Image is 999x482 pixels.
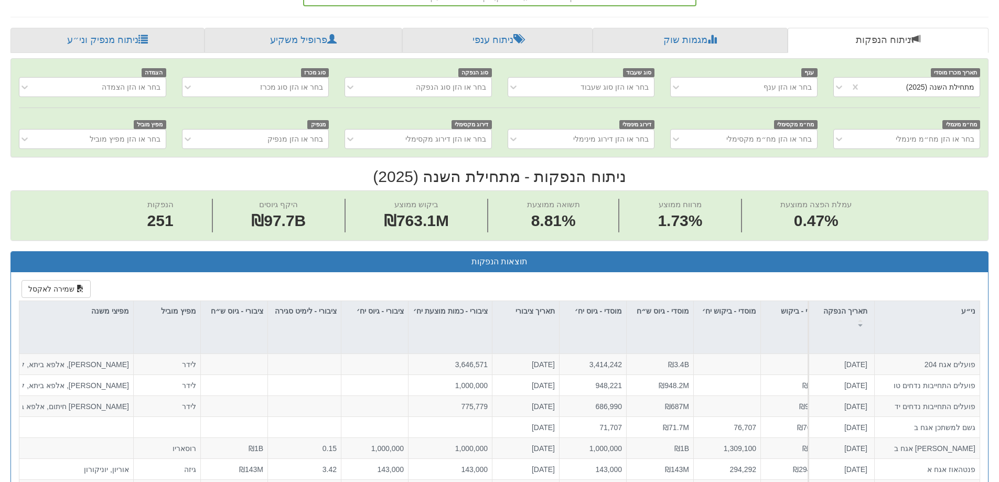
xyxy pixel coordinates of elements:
[147,210,174,232] span: 251
[249,444,263,452] span: ₪1B
[564,443,622,453] div: 1,000,000
[797,423,823,431] span: ₪76.7M
[452,120,492,129] span: דירוג מקסימלי
[267,134,323,144] div: בחר או הזן מנפיק
[564,401,622,411] div: 686,990
[492,301,559,321] div: תאריך ציבורי
[793,465,823,473] span: ₪294.3M
[23,401,129,411] div: [PERSON_NAME] חיתום, אלפא ביתא, קומפאס רוז
[23,464,129,474] div: אוריון, יוניקורון
[879,359,975,370] div: פועלים אגח 204
[413,359,488,370] div: 3,646,571
[10,168,989,185] h2: ניתוח הנפקות - מתחילת השנה (2025)
[413,443,488,453] div: 1,000,000
[875,301,980,321] div: ני״ע
[564,464,622,474] div: 143,000
[138,380,196,390] div: לידר
[879,464,975,474] div: פנטהאוז אגח א
[663,423,689,431] span: ₪71.7M
[560,301,626,333] div: מוסדי - גיוס יח׳
[665,465,689,473] span: ₪143M
[564,359,622,370] div: 3,414,242
[812,464,867,474] div: [DATE]
[458,68,492,77] span: סוג הנפקה
[259,200,298,209] span: היקף גיוסים
[802,444,823,452] span: ₪1.3B
[402,28,593,53] a: ניתוח ענפי
[497,380,555,390] div: [DATE]
[497,443,555,453] div: [DATE]
[239,465,263,473] span: ₪143M
[201,301,267,333] div: ציבורי - גיוס ש״ח
[272,443,337,453] div: 0.15
[19,257,980,266] h3: תוצאות הנפקות
[497,401,555,411] div: [DATE]
[623,68,655,77] span: סוג שעבוד
[764,82,812,92] div: בחר או הזן ענף
[147,200,174,209] span: הנפקות
[665,402,689,410] span: ₪687M
[780,200,852,209] span: עמלת הפצה ממוצעת
[674,444,689,452] span: ₪1B
[23,380,129,390] div: [PERSON_NAME], אלפא ביתא, קומפאס רוז
[394,200,438,209] span: ביקוש ממוצע
[301,68,329,77] span: סוג מכרז
[761,301,828,333] div: מוסדי - ביקוש ש״ח
[564,380,622,390] div: 948,221
[497,464,555,474] div: [DATE]
[573,134,649,144] div: בחר או הזן דירוג מינימלי
[497,359,555,370] div: [DATE]
[413,380,488,390] div: 1,000,000
[205,28,402,53] a: פרופיל משקיע
[799,402,823,410] span: ₪969M
[801,68,818,77] span: ענף
[142,68,166,77] span: הצמדה
[138,443,196,453] div: רוסאריו
[812,422,867,432] div: [DATE]
[726,134,812,144] div: בחר או הזן מח״מ מקסימלי
[593,28,787,53] a: מגמות שוק
[627,301,693,333] div: מוסדי - גיוס ש״ח
[694,301,760,333] div: מוסדי - ביקוש יח׳
[307,120,329,129] span: מנפיק
[409,301,492,333] div: ציבורי - כמות מוצעת יח׳
[879,443,975,453] div: [PERSON_NAME] אגח ב
[564,422,622,432] div: 71,707
[272,464,337,474] div: 3.42
[90,134,160,144] div: בחר או הזן מפיץ מוביל
[18,301,133,321] div: מפיצי משנה
[416,82,486,92] div: בחר או הזן סוג הנפקה
[138,464,196,474] div: גיזה
[413,401,488,411] div: 775,779
[413,464,488,474] div: 143,000
[659,381,689,389] span: ₪948.2M
[812,443,867,453] div: [DATE]
[812,359,867,370] div: [DATE]
[134,301,200,321] div: מפיץ מוביל
[879,422,975,432] div: גשם למשתכן אגח ב
[802,381,823,389] span: ₪1.2B
[23,359,129,370] div: [PERSON_NAME], אלפא ביתא, קומפאס רוז
[812,401,867,411] div: [DATE]
[260,82,324,92] div: בחר או הזן סוג מכרז
[698,464,756,474] div: 294,292
[668,360,689,369] span: ₪3.4B
[774,120,818,129] span: מח״מ מקסימלי
[788,28,989,53] a: ניתוח הנפקות
[780,210,852,232] span: 0.47%
[251,212,306,229] span: ₪97.7B
[102,82,160,92] div: בחר או הזן הצמדה
[812,380,867,390] div: [DATE]
[659,200,702,209] span: מרווח ממוצע
[879,401,975,411] div: פועלים התחייבות נדחים יד
[138,359,196,370] div: לידר
[581,82,649,92] div: בחר או הזן סוג שעבוד
[384,212,449,229] span: ₪763.1M
[658,210,702,232] span: 1.73%
[22,280,91,298] button: שמירה לאקסל
[134,120,166,129] span: מפיץ מוביל
[896,134,974,144] div: בחר או הזן מח״מ מינמלי
[698,422,756,432] div: 76,707
[809,301,874,333] div: תאריך הנפקה
[942,120,980,129] span: מח״מ מינמלי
